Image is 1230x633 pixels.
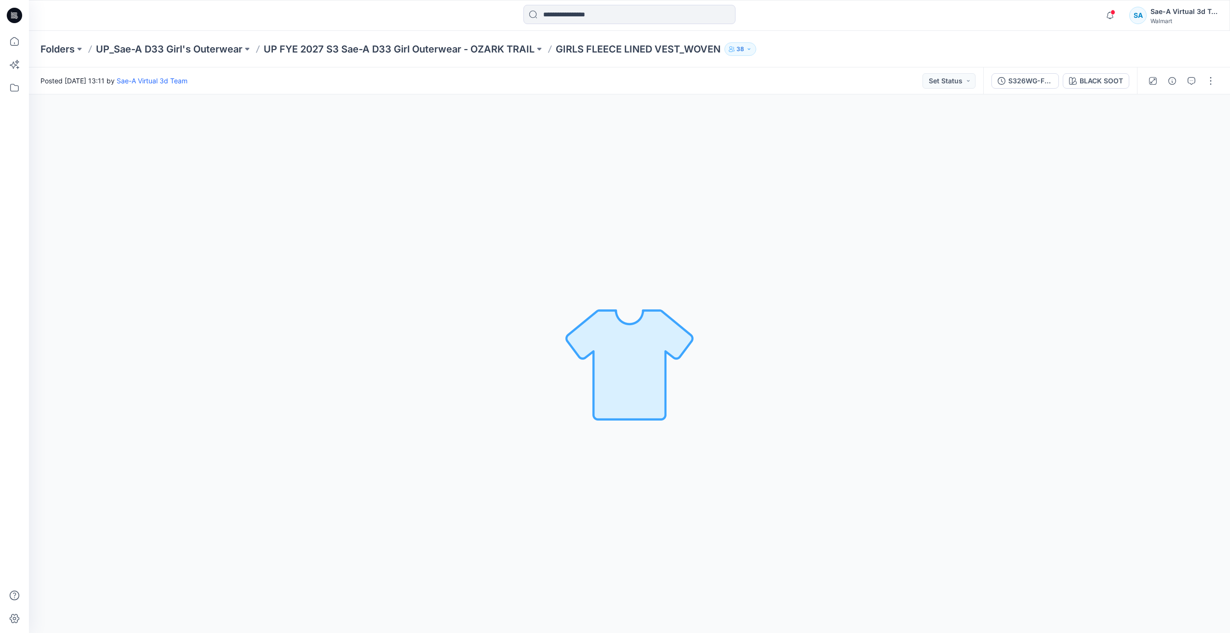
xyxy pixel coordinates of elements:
[96,42,242,56] a: UP_Sae-A D33 Girl's Outerwear
[1008,76,1053,86] div: S326WG-FV01_FULL COLORWAYS
[1129,7,1147,24] div: SA
[736,44,744,54] p: 38
[1063,73,1129,89] button: BLACK SOOT
[1080,76,1123,86] div: BLACK SOOT
[1150,6,1218,17] div: Sae-A Virtual 3d Team
[556,42,721,56] p: GIRLS FLEECE LINED VEST_WOVEN
[40,76,187,86] span: Posted [DATE] 13:11 by
[724,42,756,56] button: 38
[117,77,187,85] a: Sae-A Virtual 3d Team
[264,42,535,56] a: UP FYE 2027 S3 Sae-A D33 Girl Outerwear - OZARK TRAIL
[1150,17,1218,25] div: Walmart
[562,296,697,431] img: No Outline
[40,42,75,56] a: Folders
[991,73,1059,89] button: S326WG-FV01_FULL COLORWAYS
[1164,73,1180,89] button: Details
